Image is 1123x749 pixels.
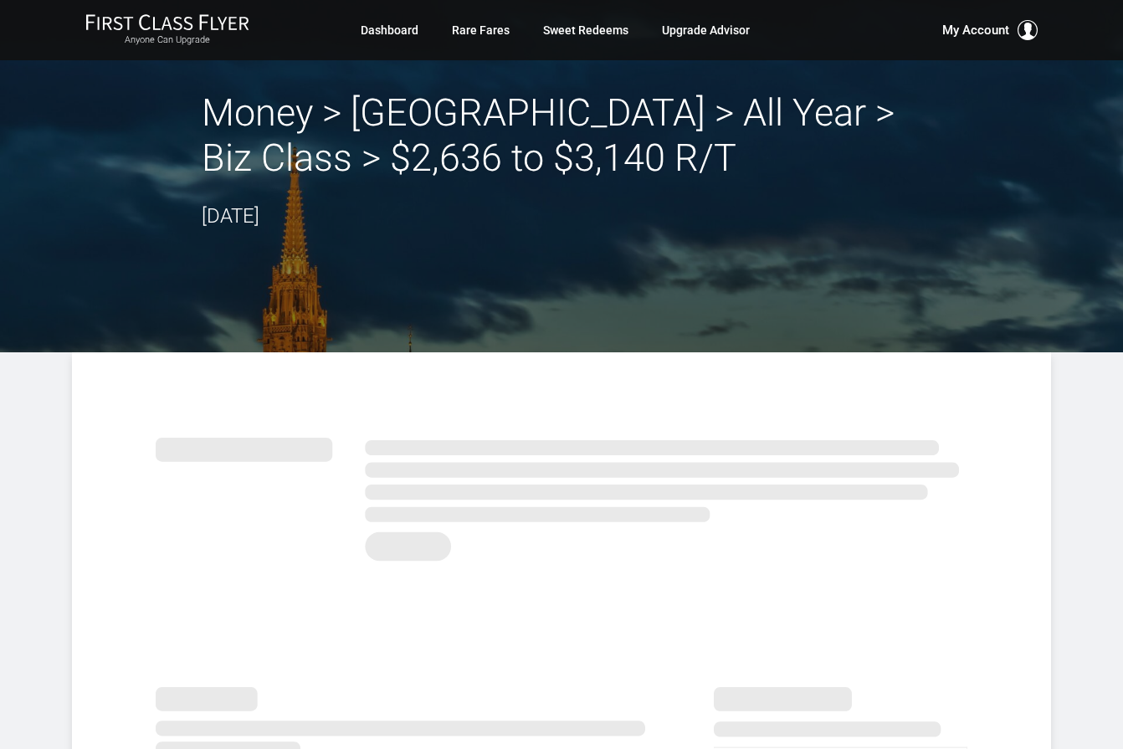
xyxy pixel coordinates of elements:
[361,15,418,45] a: Dashboard
[85,13,249,31] img: First Class Flyer
[662,15,750,45] a: Upgrade Advisor
[543,15,628,45] a: Sweet Redeems
[452,15,510,45] a: Rare Fares
[202,90,921,181] h2: Money > [GEOGRAPHIC_DATA] > All Year > Biz Class > $2,636 to $3,140 R/T
[85,34,249,46] small: Anyone Can Upgrade
[85,13,249,47] a: First Class FlyerAnyone Can Upgrade
[942,20,1038,40] button: My Account
[942,20,1009,40] span: My Account
[202,204,259,228] time: [DATE]
[156,419,967,571] img: summary.svg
